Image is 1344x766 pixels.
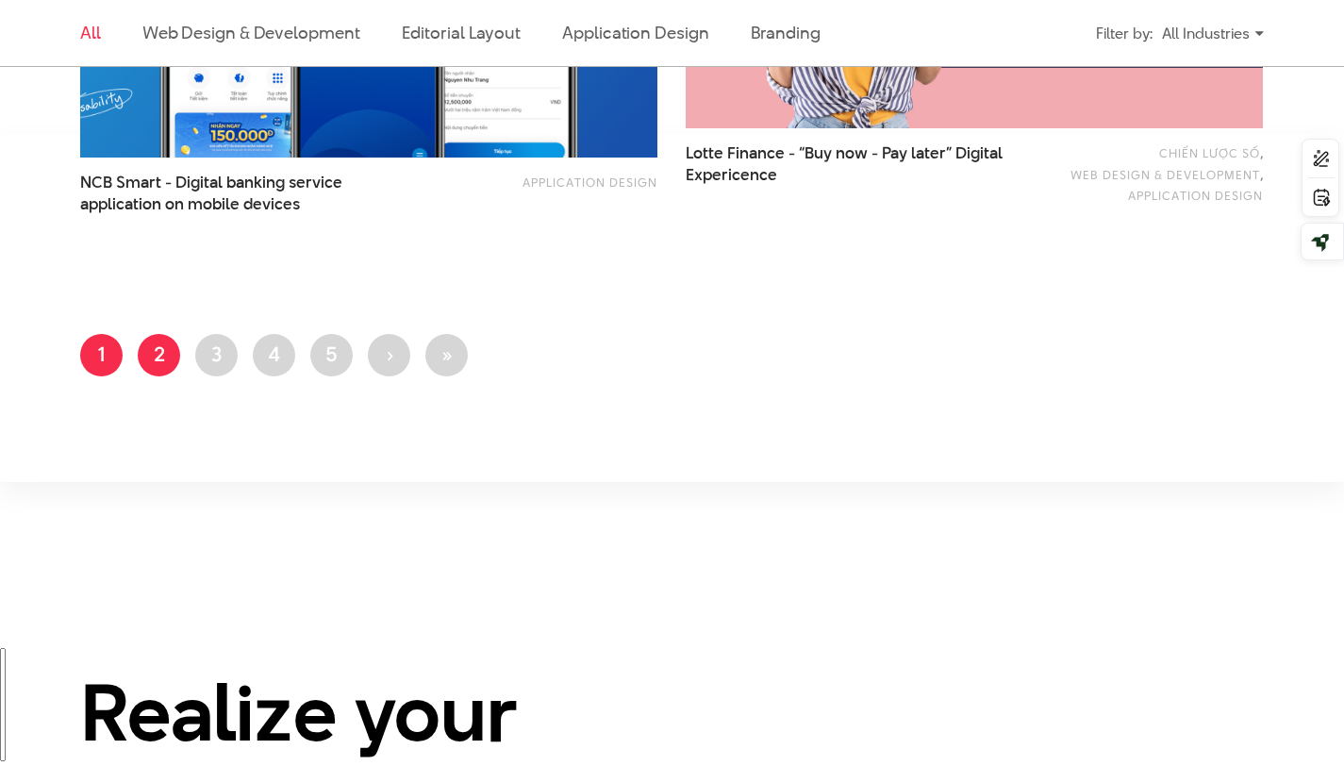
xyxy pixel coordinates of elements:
span: Lotte Finance - “Buy now - Pay later” Digital [686,142,1004,186]
a: Editorial Layout [402,21,522,44]
span: » [440,340,453,368]
span: Expericence [686,164,777,186]
a: Chiến lược số [1159,144,1260,161]
span: › [386,340,393,368]
span: NCB Smart - Digital banking service [80,172,398,215]
a: Application Design [523,174,657,191]
div: Filter by: [1096,17,1153,50]
a: 5 [310,334,353,376]
a: Web Design & Development [1070,166,1260,183]
a: 2 [138,334,180,376]
div: All Industries [1162,17,1264,50]
a: 4 [253,334,295,376]
a: Application Design [562,21,708,44]
span: application on mobile devices [80,193,300,215]
a: Application Design [1128,187,1263,204]
a: Branding [751,21,821,44]
a: Web Design & Development [142,21,360,44]
a: 3 [195,334,238,376]
a: NCB Smart - Digital banking serviceapplication on mobile devices [80,172,398,215]
a: All [80,21,101,44]
div: , , [1032,142,1263,206]
a: Lotte Finance - “Buy now - Pay later” DigitalExpericence [686,142,1004,186]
